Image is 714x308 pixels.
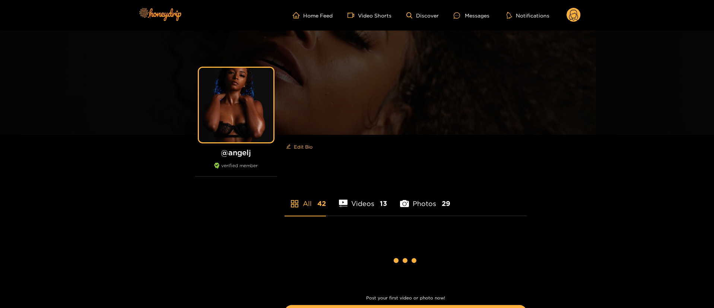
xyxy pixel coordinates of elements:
span: video-camera [348,12,358,19]
a: Video Shorts [348,12,391,19]
h1: @ angelj [195,148,277,157]
div: verified member [195,163,277,177]
span: home [293,12,303,19]
a: Discover [406,12,439,19]
span: 13 [380,199,387,208]
span: Edit Bio [294,143,312,150]
div: Messages [454,11,489,20]
li: Photos [400,182,450,216]
span: edit [286,144,291,150]
li: Videos [339,182,387,216]
span: 42 [317,199,326,208]
button: editEdit Bio [285,141,314,153]
a: Home Feed [293,12,333,19]
span: 29 [442,199,450,208]
li: All [285,182,326,216]
p: Post your first video or photo now! [285,295,527,301]
button: Notifications [504,12,552,19]
span: appstore [290,199,299,208]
